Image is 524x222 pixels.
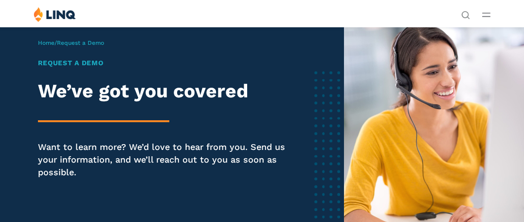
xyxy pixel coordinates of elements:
[461,10,470,18] button: Open Search Bar
[34,7,76,22] img: LINQ | K‑12 Software
[57,39,104,46] span: Request a Demo
[38,141,307,178] p: Want to learn more? We’d love to hear from you. Send us your information, and we’ll reach out to ...
[38,39,54,46] a: Home
[38,39,104,46] span: /
[38,58,307,68] h1: Request a Demo
[482,9,490,20] button: Open Main Menu
[461,7,470,18] nav: Utility Navigation
[38,80,307,102] h2: We’ve got you covered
